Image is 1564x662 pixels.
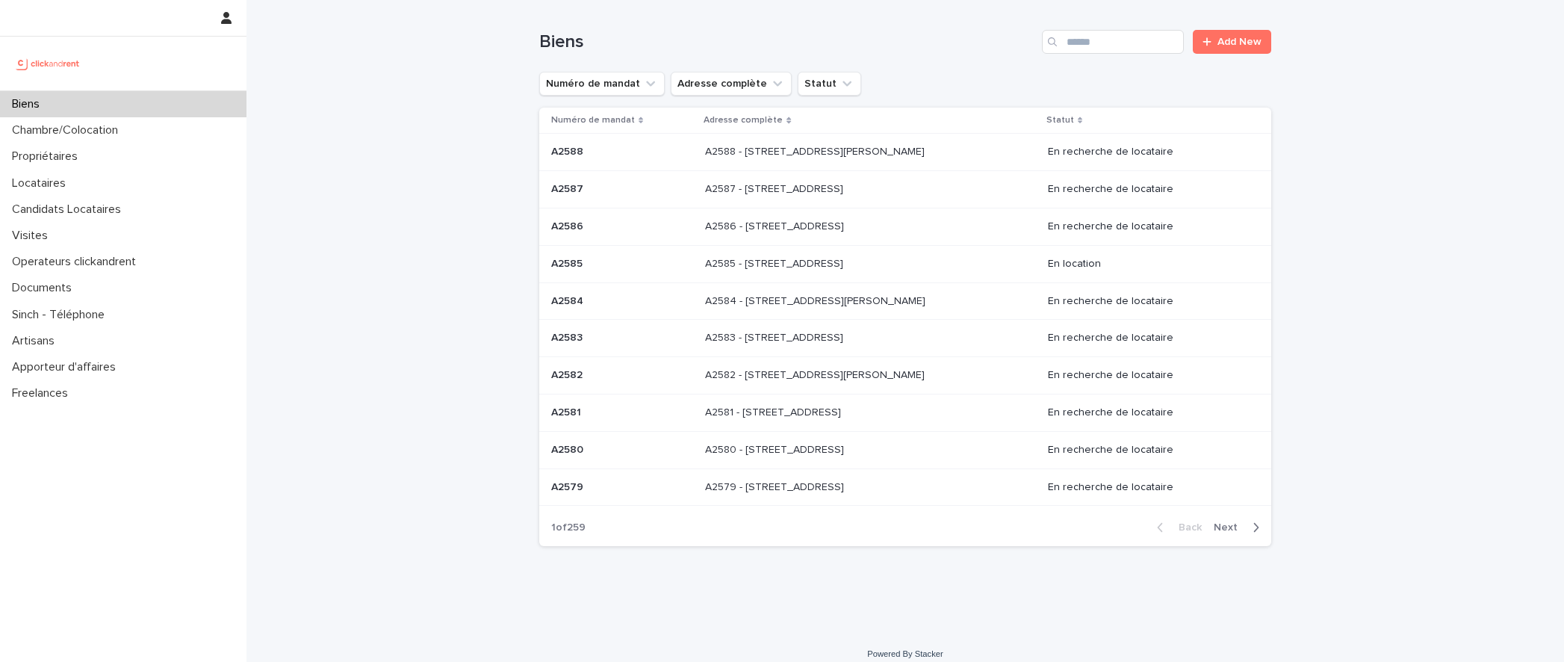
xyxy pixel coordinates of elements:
[1193,30,1271,54] a: Add New
[6,308,117,322] p: Sinch - Téléphone
[551,292,586,308] p: A2584
[551,143,586,158] p: A2588
[539,468,1271,506] tr: A2579A2579 A2579 - [STREET_ADDRESS]A2579 - [STREET_ADDRESS] En recherche de locataire
[1048,332,1247,344] p: En recherche de locataire
[1048,295,1247,308] p: En recherche de locataire
[6,255,148,269] p: Operateurs clickandrent
[1208,521,1271,534] button: Next
[1145,521,1208,534] button: Back
[6,281,84,295] p: Documents
[704,112,783,129] p: Adresse complète
[1046,112,1074,129] p: Statut
[1048,406,1247,419] p: En recherche de locataire
[6,97,52,111] p: Biens
[798,72,861,96] button: Statut
[1048,183,1247,196] p: En recherche de locataire
[551,329,586,344] p: A2583
[705,143,928,158] p: A2588 - [STREET_ADDRESS][PERSON_NAME]
[705,292,928,308] p: A2584 - 79 Avenue du Général de Gaulle, Champigny sur Marne 94500
[539,208,1271,245] tr: A2586A2586 A2586 - [STREET_ADDRESS]A2586 - [STREET_ADDRESS] En recherche de locataire
[6,176,78,191] p: Locataires
[551,112,635,129] p: Numéro de mandat
[705,403,844,419] p: A2581 - [STREET_ADDRESS]
[551,180,586,196] p: A2587
[6,149,90,164] p: Propriétaires
[705,366,928,382] p: A2582 - 12 avenue Charles VII, Saint-Maur-des-Fossés 94100
[1048,481,1247,494] p: En recherche de locataire
[705,478,847,494] p: A2579 - [STREET_ADDRESS]
[705,217,847,233] p: A2586 - [STREET_ADDRESS]
[1217,37,1262,47] span: Add New
[867,649,943,658] a: Powered By Stacker
[6,229,60,243] p: Visites
[705,180,846,196] p: A2587 - [STREET_ADDRESS]
[6,123,130,137] p: Chambre/Colocation
[705,441,847,457] p: A2580 - [STREET_ADDRESS]
[6,360,128,374] p: Apporteur d'affaires
[539,510,598,546] p: 1 of 259
[539,134,1271,171] tr: A2588A2588 A2588 - [STREET_ADDRESS][PERSON_NAME]A2588 - [STREET_ADDRESS][PERSON_NAME] En recherch...
[539,320,1271,357] tr: A2583A2583 A2583 - [STREET_ADDRESS]A2583 - [STREET_ADDRESS] En recherche de locataire
[539,394,1271,431] tr: A2581A2581 A2581 - [STREET_ADDRESS]A2581 - [STREET_ADDRESS] En recherche de locataire
[1048,444,1247,457] p: En recherche de locataire
[539,357,1271,395] tr: A2582A2582 A2582 - [STREET_ADDRESS][PERSON_NAME]A2582 - [STREET_ADDRESS][PERSON_NAME] En recherch...
[539,431,1271,468] tr: A2580A2580 A2580 - [STREET_ADDRESS]A2580 - [STREET_ADDRESS] En recherche de locataire
[1214,522,1247,533] span: Next
[1170,522,1202,533] span: Back
[671,72,792,96] button: Adresse complète
[1048,258,1247,270] p: En location
[539,31,1036,53] h1: Biens
[705,255,846,270] p: A2585 - [STREET_ADDRESS]
[1048,220,1247,233] p: En recherche de locataire
[1048,146,1247,158] p: En recherche de locataire
[539,245,1271,282] tr: A2585A2585 A2585 - [STREET_ADDRESS]A2585 - [STREET_ADDRESS] En location
[6,334,66,348] p: Artisans
[551,403,584,419] p: A2581
[1042,30,1184,54] input: Search
[551,478,586,494] p: A2579
[539,282,1271,320] tr: A2584A2584 A2584 - [STREET_ADDRESS][PERSON_NAME]A2584 - [STREET_ADDRESS][PERSON_NAME] En recherch...
[539,171,1271,208] tr: A2587A2587 A2587 - [STREET_ADDRESS]A2587 - [STREET_ADDRESS] En recherche de locataire
[1048,369,1247,382] p: En recherche de locataire
[539,72,665,96] button: Numéro de mandat
[705,329,846,344] p: A2583 - 79 Avenue du Général de Gaulle, Champigny sur Marne 94500
[551,366,586,382] p: A2582
[551,441,586,457] p: A2580
[551,255,586,270] p: A2585
[6,202,133,217] p: Candidats Locataires
[551,217,586,233] p: A2586
[12,49,84,78] img: UCB0brd3T0yccxBKYDjQ
[6,386,80,400] p: Freelances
